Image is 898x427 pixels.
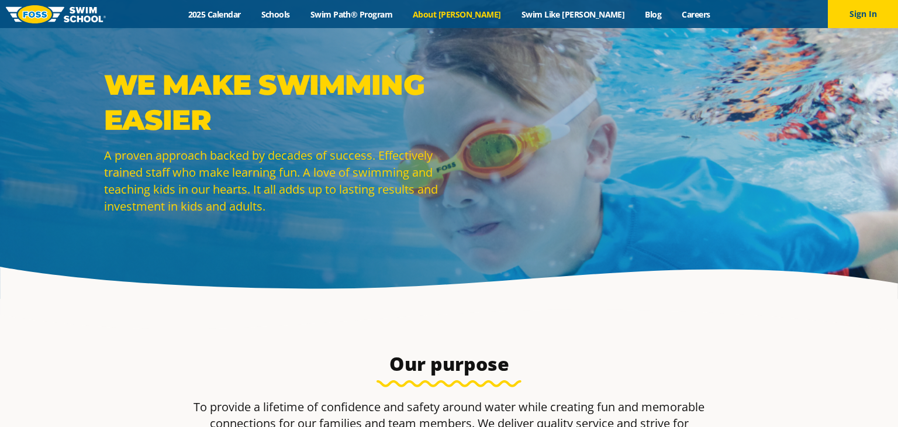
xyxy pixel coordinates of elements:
[6,5,106,23] img: FOSS Swim School Logo
[251,9,300,20] a: Schools
[104,147,443,215] p: A proven approach backed by decades of success. Effectively trained staff who make learning fun. ...
[511,9,635,20] a: Swim Like [PERSON_NAME]
[672,9,720,20] a: Careers
[300,9,402,20] a: Swim Path® Program
[403,9,512,20] a: About [PERSON_NAME]
[178,9,251,20] a: 2025 Calendar
[104,67,443,137] p: WE MAKE SWIMMING EASIER
[173,352,725,376] h3: Our purpose
[635,9,672,20] a: Blog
